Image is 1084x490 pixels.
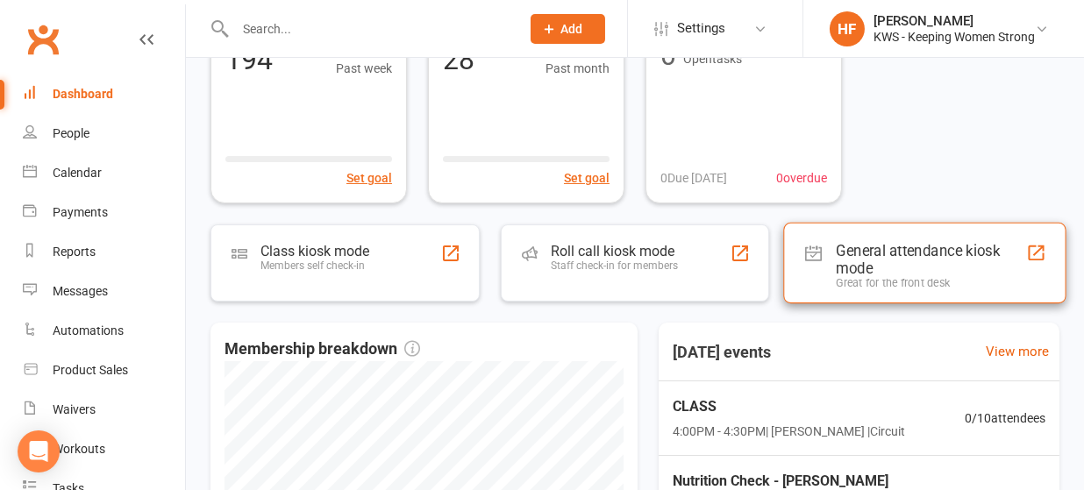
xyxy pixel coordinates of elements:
div: Roll call kiosk mode [551,243,678,259]
a: Payments [23,193,185,232]
span: 0 Due [DATE] [660,168,727,188]
span: Membership breakdown [225,337,420,362]
div: KWS - Keeping Women Strong [874,29,1035,45]
div: Reports [53,245,96,259]
a: Dashboard [23,75,185,114]
span: Open tasks [683,52,742,66]
div: Product Sales [53,363,128,377]
span: CLASS [673,395,905,418]
div: Workouts [53,442,105,456]
div: Payments [53,205,108,219]
div: Automations [53,323,124,337]
a: Reports [23,232,185,272]
div: Open Intercom Messenger [18,430,60,472]
div: Dashboard [53,87,113,101]
h3: [DATE] events [659,337,785,368]
a: People [23,114,185,153]
span: Past month [546,59,610,78]
span: 0 / 10 attendees [965,408,1045,428]
div: Messages [53,284,108,298]
a: Workouts [23,430,185,469]
div: General attendance kiosk mode [837,241,1027,276]
div: Great for the front desk [837,276,1027,289]
span: 4:00PM - 4:30PM | [PERSON_NAME] | Circuit [673,422,905,441]
span: Add [561,22,583,36]
div: Class kiosk mode [260,243,369,259]
div: 194 [225,46,273,74]
span: Settings [677,9,725,48]
input: Search... [230,17,508,41]
a: Messages [23,272,185,311]
a: Clubworx [21,18,65,61]
a: Waivers [23,390,185,430]
span: Past week [336,59,392,78]
button: Set goal [346,168,392,188]
button: Add [531,14,605,44]
div: Waivers [53,402,96,416]
button: Set goal [564,168,610,188]
div: Staff check-in for members [551,259,678,272]
span: 0 overdue [776,168,827,188]
div: HF [830,11,865,46]
a: Automations [23,311,185,351]
div: 28 [443,46,474,74]
a: Product Sales [23,351,185,390]
div: People [53,126,89,140]
div: Calendar [53,166,102,180]
div: Members self check-in [260,259,369,272]
a: View more [986,341,1049,362]
a: Calendar [23,153,185,193]
div: 0 [660,41,676,69]
div: [PERSON_NAME] [874,13,1035,29]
